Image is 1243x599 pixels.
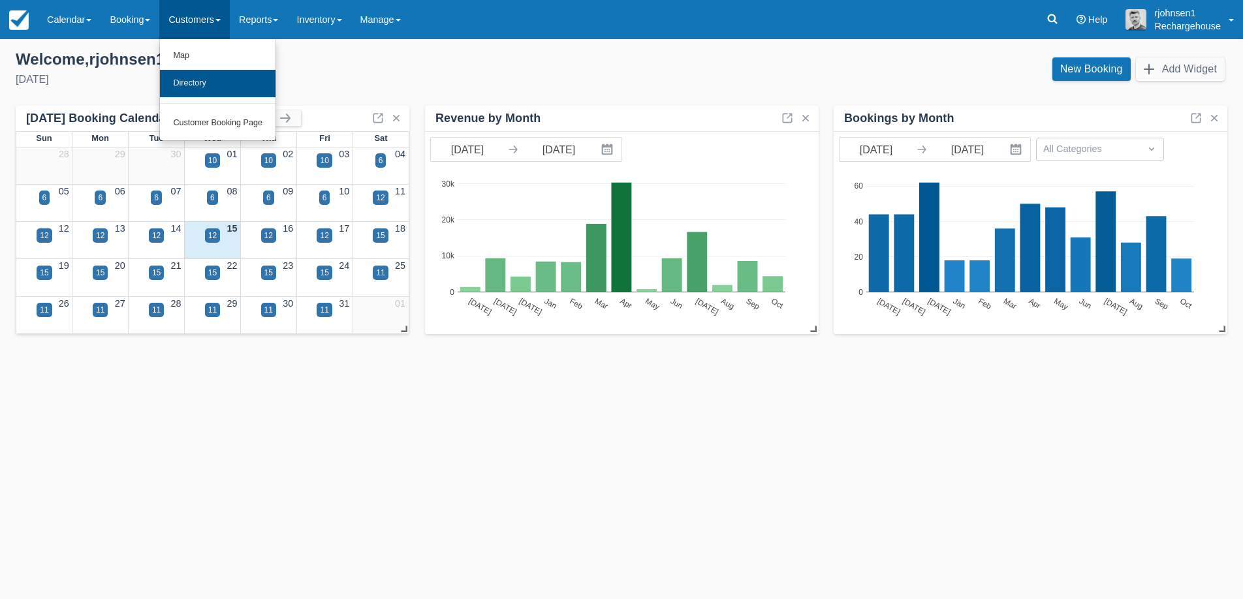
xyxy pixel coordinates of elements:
div: 12 [376,192,385,204]
a: 25 [395,260,405,271]
input: End Date [931,138,1004,161]
span: Wed [204,133,221,143]
span: Sun [36,133,52,143]
div: [DATE] [16,72,611,87]
a: 09 [283,186,293,196]
div: 11 [320,304,328,316]
div: 12 [96,230,104,241]
div: 6 [210,192,215,204]
input: Start Date [840,138,913,161]
a: 29 [115,149,125,159]
div: 12 [320,230,328,241]
a: Directory [160,70,275,97]
p: Rechargehouse [1154,20,1221,33]
span: Fri [319,133,330,143]
div: 15 [320,267,328,279]
a: 17 [339,223,349,234]
a: 03 [339,149,349,159]
div: Welcome , rjohnsen1 ! [16,50,611,69]
a: 23 [283,260,293,271]
a: 15 [227,223,237,234]
a: 02 [283,149,293,159]
a: 07 [171,186,181,196]
div: 15 [376,230,385,241]
div: 12 [208,230,217,241]
a: 12 [59,223,69,234]
a: 10 [339,186,349,196]
div: Bookings by Month [844,111,954,126]
div: 11 [208,304,217,316]
img: A1 [1125,9,1146,30]
a: 28 [171,298,181,309]
input: End Date [522,138,595,161]
a: 19 [59,260,69,271]
a: 16 [283,223,293,234]
a: New Booking [1052,57,1131,81]
div: 15 [152,267,161,279]
span: Help [1088,14,1108,25]
button: Add Widget [1136,57,1225,81]
span: Tue [149,133,163,143]
div: 6 [154,192,159,204]
a: 01 [227,149,237,159]
a: 01 [395,298,405,309]
a: 05 [59,186,69,196]
div: 6 [98,192,102,204]
a: 04 [395,149,405,159]
a: 18 [395,223,405,234]
ul: Customers [159,39,276,141]
div: 11 [152,304,161,316]
a: 13 [115,223,125,234]
a: 06 [115,186,125,196]
a: 21 [171,260,181,271]
div: 6 [379,155,383,166]
div: 10 [208,155,217,166]
a: 30 [171,149,181,159]
a: 08 [227,186,237,196]
div: 6 [42,192,47,204]
div: 15 [208,267,217,279]
a: 20 [115,260,125,271]
a: Customer Booking Page [160,110,275,137]
div: 15 [40,267,48,279]
a: 14 [171,223,181,234]
a: 27 [115,298,125,309]
a: 11 [395,186,405,196]
span: Sat [374,133,387,143]
div: 11 [376,267,385,279]
button: Interact with the calendar and add the check-in date for your trip. [595,138,621,161]
div: 12 [264,230,273,241]
button: Interact with the calendar and add the check-in date for your trip. [1004,138,1030,161]
a: 30 [283,298,293,309]
div: 10 [320,155,328,166]
div: 15 [96,267,104,279]
i: Help [1077,15,1086,24]
a: 29 [227,298,237,309]
div: 11 [96,304,104,316]
div: 11 [40,304,48,316]
div: 6 [323,192,327,204]
a: 24 [339,260,349,271]
input: Start Date [431,138,504,161]
div: 12 [152,230,161,241]
div: 11 [264,304,273,316]
div: 6 [266,192,271,204]
span: Thu [261,133,277,143]
div: 10 [264,155,273,166]
a: 28 [59,149,69,159]
div: Revenue by Month [435,111,541,126]
a: 22 [227,260,237,271]
a: Map [160,42,275,70]
img: checkfront-main-nav-mini-logo.png [9,10,29,30]
a: 31 [339,298,349,309]
div: [DATE] Booking Calendar [26,111,238,126]
a: 26 [59,298,69,309]
div: 15 [264,267,273,279]
span: Dropdown icon [1145,142,1158,155]
span: Mon [91,133,109,143]
p: rjohnsen1 [1154,7,1221,20]
div: 12 [40,230,48,241]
